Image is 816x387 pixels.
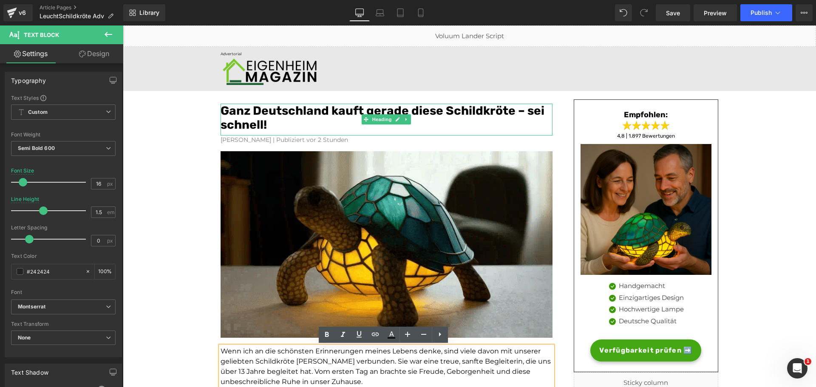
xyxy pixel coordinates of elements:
[11,225,116,231] div: Letter Spacing
[107,209,114,215] span: em
[796,4,813,21] button: More
[248,89,271,99] span: Heading
[496,279,561,289] p: Hochwertige Lampe
[496,291,561,301] p: Deutsche Qualität
[11,94,116,101] div: Text Styles
[476,320,569,330] span: Verfügbarkeit prüfen ➡️
[349,4,370,21] a: Desktop
[139,9,159,17] span: Library
[11,72,46,84] div: Typography
[123,4,165,21] a: New Library
[370,4,390,21] a: Laptop
[11,132,116,138] div: Font Weight
[390,4,411,21] a: Tablet
[496,268,561,277] p: Einzigartiges Design
[694,4,737,21] a: Preview
[805,358,811,365] span: 1
[280,89,289,99] a: Expand / Collapse
[107,181,114,186] span: px
[18,334,31,341] b: None
[11,253,116,259] div: Text Color
[11,196,39,202] div: Line Height
[24,31,59,38] span: Text Block
[98,110,225,118] font: [PERSON_NAME] | Publiziert vor 2 Stunden
[704,8,727,17] span: Preview
[18,145,55,151] b: Semi Bold 600
[411,4,431,21] a: Mobile
[17,7,28,18] div: v6
[98,26,119,31] span: Advertorial
[27,267,81,276] input: Color
[464,85,582,94] h3: Empfohlen:
[11,289,116,295] div: Font
[40,4,123,11] a: Article Pages
[740,4,792,21] button: Publish
[95,264,115,279] div: %
[98,322,428,360] span: Wenn ich an die schönsten Erinnerungen meines Lebens denke, sind viele davon mit unserer geliebte...
[18,303,45,311] i: Montserrat
[11,321,116,327] div: Text Transform
[107,238,114,243] span: px
[467,314,578,336] a: Verfügbarkeit prüfen ➡️
[751,9,772,16] span: Publish
[11,168,34,174] div: Font Size
[40,13,104,20] span: LeuchtSchildkröte Adv
[635,4,652,21] button: Redo
[496,256,561,266] p: Handgemacht
[63,44,125,63] a: Design
[3,4,33,21] a: v6
[787,358,807,379] iframe: Intercom live chat
[11,364,48,376] div: Text Shadow
[494,107,552,113] span: 4,8 | 1.897 Bewertungen
[28,109,48,116] b: Custom
[666,8,680,17] span: Save
[615,4,632,21] button: Undo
